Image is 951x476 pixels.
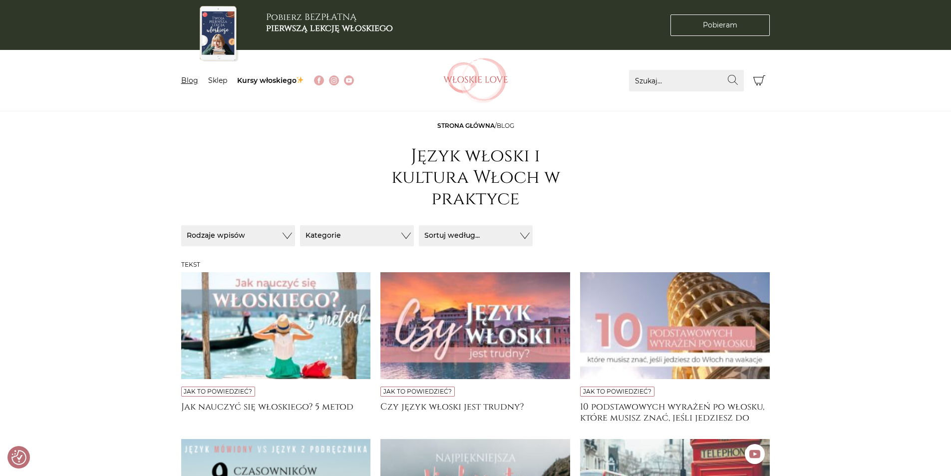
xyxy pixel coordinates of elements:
h3: Tekst [181,261,770,268]
a: Pobieram [670,14,770,36]
button: Sortuj według... [419,225,533,246]
button: Preferencje co do zgód [11,450,26,465]
a: Jak to powiedzieć? [383,388,452,395]
a: Jak nauczyć się włoskiego? 5 metod [181,402,371,422]
h3: Pobierz BEZPŁATNĄ [266,12,393,33]
h1: Język włoski i kultura Włoch w praktyce [376,145,576,210]
input: Szukaj... [629,70,744,91]
a: 10 podstawowych wyrażeń po włosku, które musisz znać, jeśli jedziesz do [GEOGRAPHIC_DATA] na wakacje [580,402,770,422]
a: Strona główna [437,122,495,129]
img: ✨ [297,76,304,83]
span: Blog [497,122,514,129]
a: Czy język włoski jest trudny? [380,402,570,422]
a: Kursy włoskiego [237,76,305,85]
img: Włoskielove [443,58,508,103]
button: Koszyk [749,70,770,91]
a: Jak to powiedzieć? [583,388,651,395]
b: pierwszą lekcję włoskiego [266,22,393,34]
a: Blog [181,76,198,85]
span: Pobieram [703,20,737,30]
button: Kategorie [300,225,414,246]
img: Revisit consent button [11,450,26,465]
span: / [437,122,514,129]
button: Rodzaje wpisów [181,225,295,246]
a: Sklep [208,76,227,85]
a: Jak to powiedzieć? [184,388,252,395]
